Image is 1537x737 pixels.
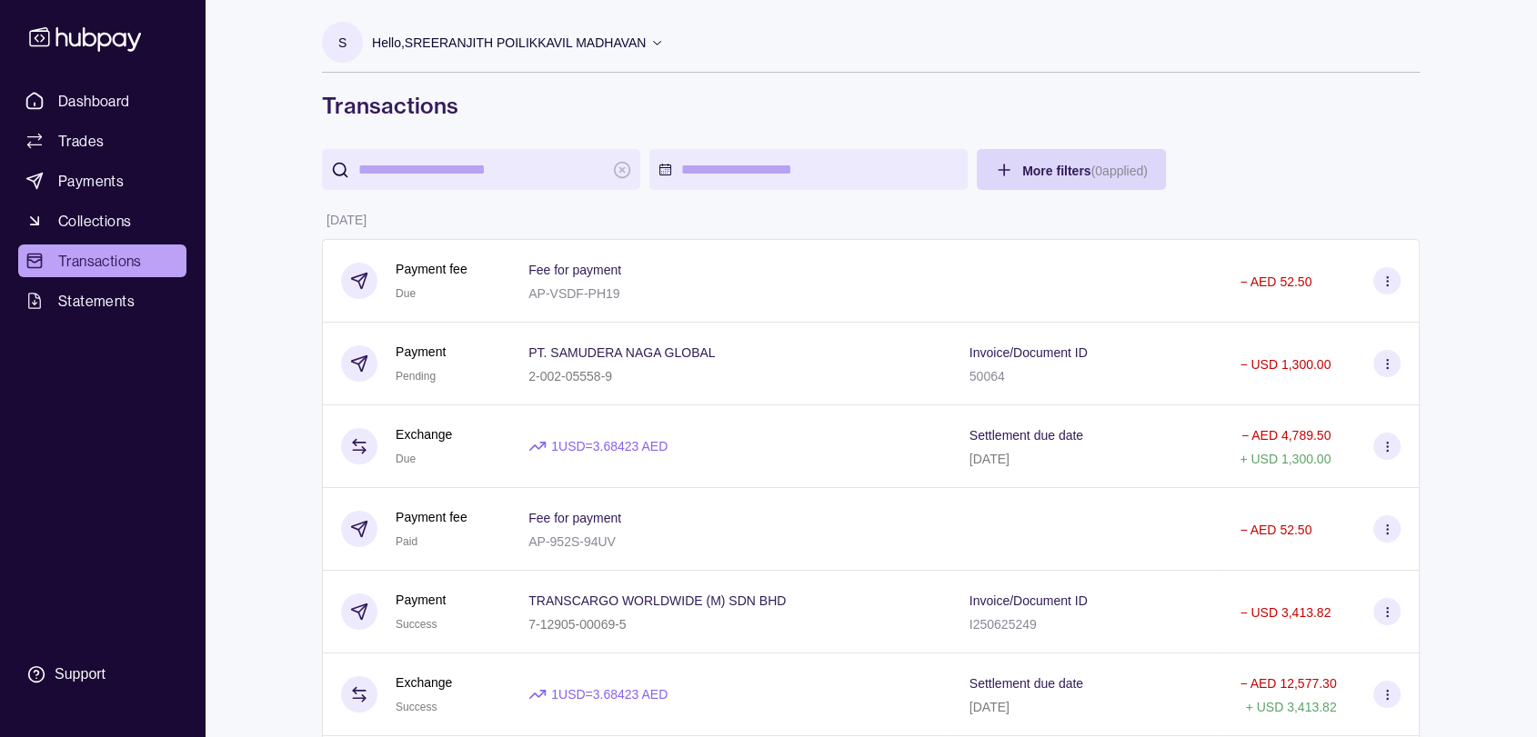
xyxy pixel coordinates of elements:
div: Support [55,664,105,684]
p: Exchange [396,424,452,444]
p: PT. SAMUDERA NAGA GLOBAL [528,345,715,360]
p: − AED 12,577.30 [1240,676,1336,691]
p: I250625249 [969,617,1037,632]
span: Success [396,618,437,631]
p: [DATE] [969,700,1010,714]
span: Pending [396,370,436,383]
p: Payment fee [396,259,467,279]
input: search [358,149,604,190]
span: Collections [58,210,131,232]
p: Invoice/Document ID [969,345,1088,360]
p: Payment fee [396,507,467,527]
p: [DATE] [326,213,367,227]
p: Payment [396,590,446,610]
p: 1 USD = 3.68423 AED [551,684,668,704]
p: AP-VSDF-PH19 [528,286,619,301]
p: Invoice/Document ID [969,593,1088,608]
p: Settlement due date [969,428,1083,443]
a: Support [18,655,186,693]
span: Due [396,453,416,465]
span: Dashboard [58,90,130,112]
p: [DATE] [969,452,1010,466]
button: More filters(0applied) [977,149,1166,190]
a: Trades [18,124,186,157]
p: AP-952S-94UV [528,534,616,549]
a: Collections [18,204,186,237]
p: Settlement due date [969,676,1083,691]
p: − AED 52.50 [1240,523,1311,537]
span: Paid [396,535,417,548]
p: + USD 3,413.82 [1245,700,1336,714]
a: Transactions [18,244,186,277]
p: − USD 3,413.82 [1240,605,1331,620]
p: + USD 1,300.00 [1240,452,1331,466]
span: Transactions [58,250,142,272]
a: Payments [18,164,186,197]
p: 7-12905-00069-5 [528,617,626,632]
p: Fee for payment [528,511,621,525]
p: − USD 1,300.00 [1240,357,1331,372]
span: Trades [58,130,104,152]
p: Hello, SREERANJITH POILIKKAVIL MADHAVAN [372,33,646,53]
p: S [338,33,347,53]
p: 2-002-05558-9 [528,369,612,383]
p: TRANSCARGO WORLDWIDE (M) SDN BHD [528,593,786,608]
a: Statements [18,284,186,317]
a: Dashboard [18,85,186,117]
span: Due [396,287,416,300]
h1: Transactions [322,91,1420,120]
p: ( 0 applied) [1090,164,1147,178]
p: 50064 [969,369,1005,383]
p: Exchange [396,672,452,692]
span: Payments [58,170,124,192]
p: − AED 52.50 [1240,274,1311,289]
span: Success [396,701,437,713]
span: Statements [58,290,135,312]
p: 1 USD = 3.68423 AED [551,436,668,456]
p: Payment [396,342,446,362]
p: − AED 4,789.50 [1241,428,1331,443]
span: More filters [1022,164,1148,178]
p: Fee for payment [528,263,621,277]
